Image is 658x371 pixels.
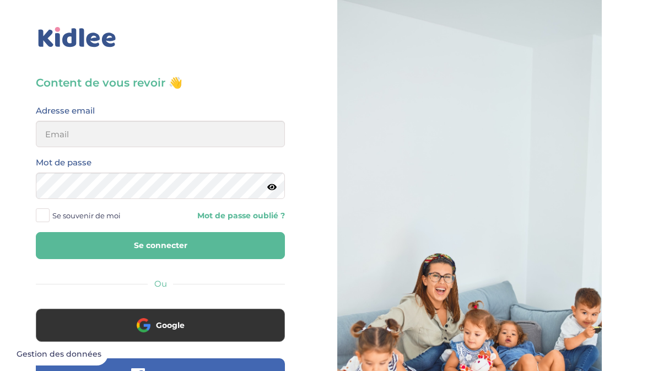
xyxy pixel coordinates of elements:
[36,309,285,342] button: Google
[154,278,167,289] span: Ou
[36,121,285,147] input: Email
[36,155,91,170] label: Mot de passe
[169,211,285,221] a: Mot de passe oublié ?
[36,104,95,118] label: Adresse email
[137,318,150,332] img: google.png
[156,320,185,331] span: Google
[36,327,285,338] a: Google
[36,232,285,259] button: Se connecter
[36,75,285,90] h3: Content de vous revoir 👋
[17,350,101,359] span: Gestion des données
[52,208,121,223] span: Se souvenir de moi
[36,25,118,50] img: logo_kidlee_bleu
[10,343,108,366] button: Gestion des données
